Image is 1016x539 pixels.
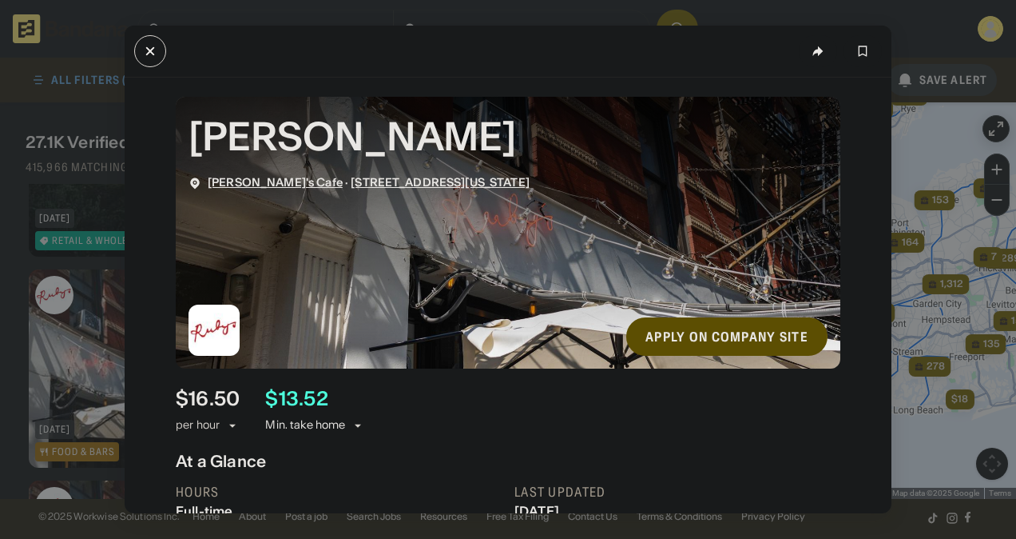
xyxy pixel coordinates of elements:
[134,35,166,67] button: Close
[189,110,827,163] div: BUSSER
[265,417,364,433] div: Min. take home
[514,504,840,519] div: [DATE]
[208,175,343,190] span: [PERSON_NAME]'s Cafe
[176,417,220,433] div: per hour
[176,484,502,501] div: Hours
[208,176,530,190] div: ·
[514,484,840,501] div: Last updated
[176,504,502,519] div: Full-time
[176,452,840,471] div: At a Glance
[189,305,240,356] img: Ruby's Cafe logo
[176,388,240,411] div: $ 16.50
[265,388,327,411] div: $ 13.52
[351,175,530,190] span: [STREET_ADDRESS][US_STATE]
[645,330,808,343] div: Apply on company site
